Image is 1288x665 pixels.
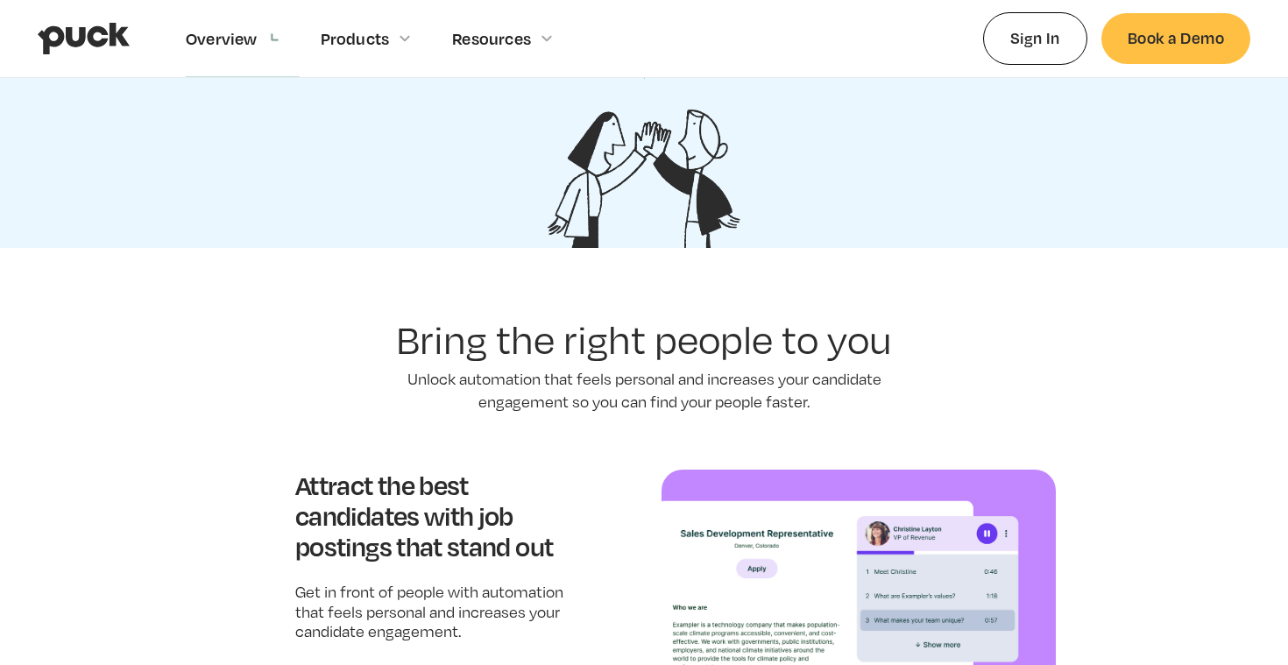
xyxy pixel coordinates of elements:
[381,368,907,413] p: Unlock automation that feels personal and increases your candidate engagement so you can find you...
[295,583,563,641] p: Get in front of people with automation that feels personal and increases your candidate engagement.
[186,29,258,48] div: Overview
[1101,13,1250,63] a: Book a Demo
[386,318,902,362] h2: Bring the right people to you
[452,29,531,48] div: Resources
[321,29,390,48] div: Products
[295,470,563,562] h3: Attract the best candidates with job postings that stand out
[983,12,1087,64] a: Sign In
